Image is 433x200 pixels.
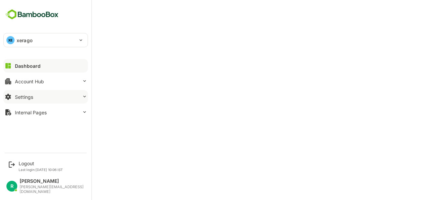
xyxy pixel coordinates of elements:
[15,94,33,100] div: Settings
[6,36,15,44] div: XE
[3,106,88,119] button: Internal Pages
[15,110,47,115] div: Internal Pages
[6,181,17,192] div: R
[3,8,61,21] img: BambooboxFullLogoMark.5f36c76dfaba33ec1ec1367b70bb1252.svg
[3,59,88,73] button: Dashboard
[20,185,85,194] div: [PERSON_NAME][EMAIL_ADDRESS][DOMAIN_NAME]
[15,63,41,69] div: Dashboard
[15,79,44,84] div: Account Hub
[20,178,85,184] div: [PERSON_NAME]
[4,33,88,47] div: XExerago
[19,161,63,166] div: Logout
[17,37,32,44] p: xerago
[3,90,88,104] button: Settings
[3,75,88,88] button: Account Hub
[19,168,63,172] p: Last login: [DATE] 10:06 IST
